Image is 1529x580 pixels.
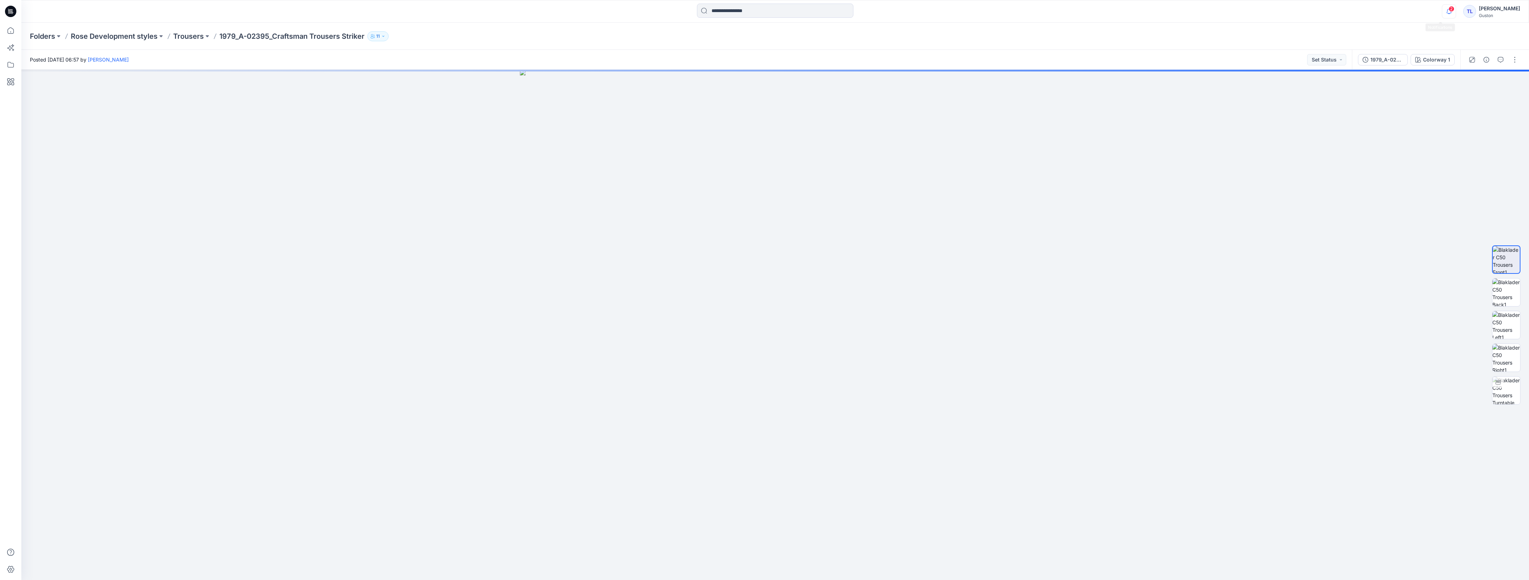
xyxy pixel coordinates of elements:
span: 2 [1449,6,1454,12]
div: TL [1463,5,1476,18]
div: 1979_A-02395_Craftsman Trousers Striker [1370,56,1403,64]
button: 11 [367,31,389,41]
a: Folders [30,31,55,41]
img: Blaklader C50 Trousers Right1 [1492,344,1520,372]
p: 1979_A-02395_Craftsman Trousers Striker [219,31,364,41]
a: Trousers [173,31,204,41]
span: Posted [DATE] 06:57 by [30,56,129,63]
a: [PERSON_NAME] [88,57,129,63]
button: Details [1481,54,1492,65]
div: [PERSON_NAME] [1479,4,1520,13]
button: 1979_A-02395_Craftsman Trousers Striker [1358,54,1408,65]
p: 11 [376,32,380,40]
div: Guston [1479,13,1520,18]
img: Blaklader C50 Trousers Turntable [1492,377,1520,404]
div: Colorway 1 [1423,56,1450,64]
img: Blaklader C50 Trousers Back1 [1492,278,1520,306]
button: Colorway 1 [1411,54,1455,65]
img: Blaklader C50 Trousers Front1 [1493,246,1520,273]
a: Rose Development styles [71,31,158,41]
img: Blaklader C50 Trousers Left1 [1492,311,1520,339]
img: eyJhbGciOiJIUzI1NiIsImtpZCI6IjAiLCJzbHQiOiJzZXMiLCJ0eXAiOiJKV1QifQ.eyJkYXRhIjp7InR5cGUiOiJzdG9yYW... [520,70,1030,580]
